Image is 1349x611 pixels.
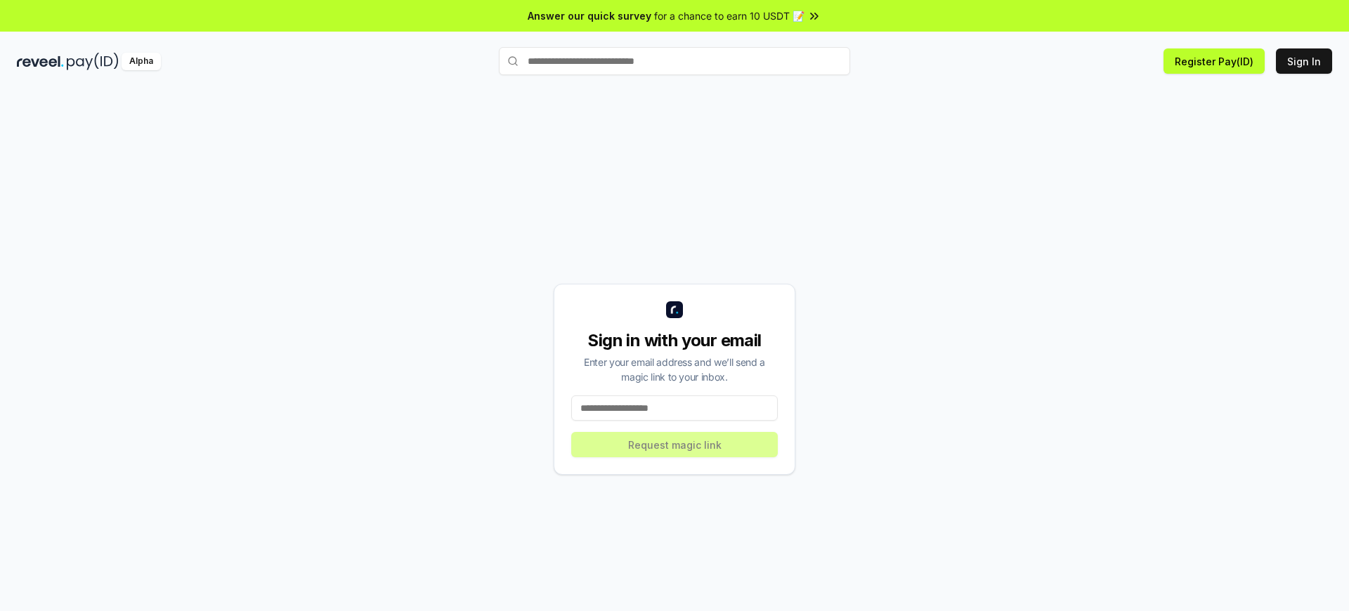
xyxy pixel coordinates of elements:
[654,8,804,23] span: for a chance to earn 10 USDT 📝
[17,53,64,70] img: reveel_dark
[571,329,778,352] div: Sign in with your email
[1164,48,1265,74] button: Register Pay(ID)
[571,355,778,384] div: Enter your email address and we’ll send a magic link to your inbox.
[122,53,161,70] div: Alpha
[666,301,683,318] img: logo_small
[1276,48,1332,74] button: Sign In
[528,8,651,23] span: Answer our quick survey
[67,53,119,70] img: pay_id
